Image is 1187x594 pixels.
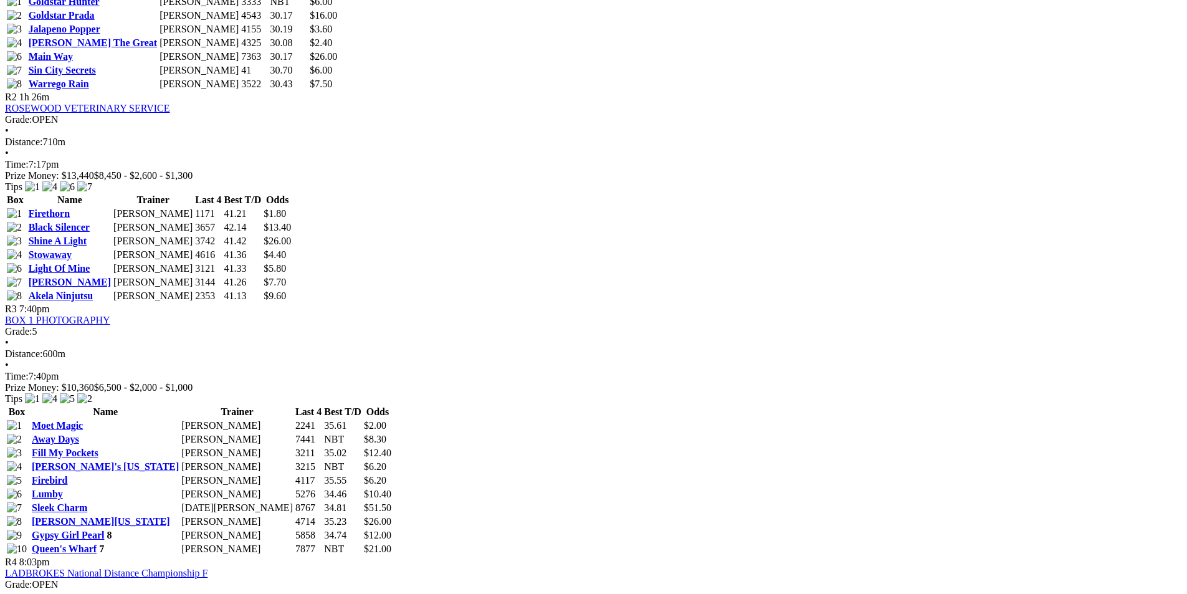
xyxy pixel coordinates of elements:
[364,461,386,472] span: $6.20
[7,10,22,21] img: 2
[7,263,22,274] img: 6
[264,263,286,274] span: $5.80
[264,277,286,287] span: $7.70
[159,9,239,22] td: [PERSON_NAME]
[7,51,22,62] img: 6
[7,222,22,233] img: 2
[181,433,293,446] td: [PERSON_NAME]
[194,249,222,261] td: 4616
[364,448,391,458] span: $12.40
[25,393,40,405] img: 1
[19,92,49,102] span: 1h 26m
[5,326,1182,337] div: 5
[5,137,1182,148] div: 710m
[32,489,63,499] a: Lumby
[5,568,207,578] a: LADBROKES National Distance Championship F
[270,64,308,77] td: 30.70
[323,406,362,418] th: Best T/D
[28,194,112,206] th: Name
[7,434,22,445] img: 2
[159,64,239,77] td: [PERSON_NAME]
[29,236,87,246] a: Shine A Light
[323,488,362,501] td: 34.46
[5,557,17,567] span: R4
[194,290,222,302] td: 2353
[264,208,286,219] span: $1.80
[323,447,362,459] td: 35.02
[323,419,362,432] td: 35.61
[264,290,286,301] span: $9.60
[159,37,239,49] td: [PERSON_NAME]
[7,544,27,555] img: 10
[5,337,9,348] span: •
[5,92,17,102] span: R2
[194,221,222,234] td: 3657
[181,474,293,487] td: [PERSON_NAME]
[270,37,308,49] td: 30.08
[223,249,262,261] td: 41.36
[270,23,308,36] td: 30.19
[7,502,22,514] img: 7
[364,489,391,499] span: $10.40
[223,194,262,206] th: Best T/D
[194,194,222,206] th: Last 4
[270,78,308,90] td: 30.43
[323,433,362,446] td: NBT
[264,222,291,232] span: $13.40
[19,304,50,314] span: 7:40pm
[310,24,332,34] span: $3.60
[29,65,96,75] a: Sin City Secrets
[194,276,222,289] td: 3144
[7,516,22,527] img: 8
[5,181,22,192] span: Tips
[310,79,332,89] span: $7.50
[7,461,22,472] img: 4
[181,488,293,501] td: [PERSON_NAME]
[113,276,193,289] td: [PERSON_NAME]
[364,502,391,513] span: $51.50
[310,37,332,48] span: $2.40
[7,236,22,247] img: 3
[194,208,222,220] td: 1171
[94,382,193,393] span: $6,500 - $2,000 - $1,000
[29,24,100,34] a: Jalapeno Popper
[295,543,322,555] td: 7877
[295,488,322,501] td: 5276
[42,181,57,193] img: 4
[295,461,322,473] td: 3215
[7,530,22,541] img: 9
[5,371,1182,382] div: 7:40pm
[323,502,362,514] td: 34.81
[5,579,32,590] span: Grade:
[7,277,22,288] img: 7
[181,502,293,514] td: [DATE][PERSON_NAME]
[7,489,22,500] img: 6
[32,461,179,472] a: [PERSON_NAME]'s [US_STATE]
[364,544,391,554] span: $21.00
[241,37,268,49] td: 4325
[42,393,57,405] img: 4
[29,249,72,260] a: Stowaway
[5,114,1182,125] div: OPEN
[7,65,22,76] img: 7
[113,235,193,247] td: [PERSON_NAME]
[5,393,22,404] span: Tips
[5,382,1182,393] div: Prize Money: $10,360
[29,290,93,301] a: Akela Ninjutsu
[113,208,193,220] td: [PERSON_NAME]
[194,262,222,275] td: 3121
[77,393,92,405] img: 2
[194,235,222,247] td: 3742
[223,208,262,220] td: 41.21
[323,529,362,542] td: 34.74
[29,10,95,21] a: Goldstar Prada
[159,50,239,63] td: [PERSON_NAME]
[31,406,179,418] th: Name
[32,448,98,458] a: Fill My Pockets
[241,64,268,77] td: 41
[181,447,293,459] td: [PERSON_NAME]
[32,475,67,486] a: Firebird
[310,65,332,75] span: $6.00
[181,419,293,432] td: [PERSON_NAME]
[295,419,322,432] td: 2241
